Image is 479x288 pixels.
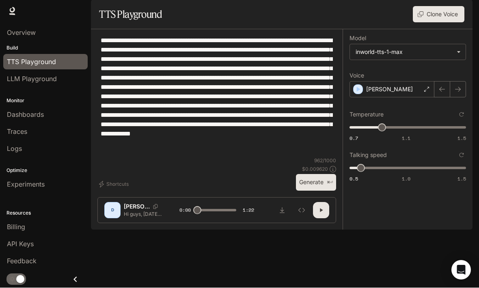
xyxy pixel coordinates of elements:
button: Download audio [274,202,290,219]
p: Voice [350,73,364,79]
p: Talking speed [350,153,387,158]
span: 0.7 [350,135,358,142]
button: Reset to default [457,110,466,119]
p: [PERSON_NAME] [366,86,413,94]
p: [PERSON_NAME] [124,203,150,211]
span: 0.5 [350,176,358,183]
button: Inspect [293,202,310,219]
h1: TTS Playground [99,6,162,23]
button: Clone Voice [413,6,464,23]
div: D [106,204,119,217]
div: inworld-tts-1-max [350,45,466,60]
button: Copy Voice ID [150,204,161,209]
span: 1.0 [402,176,410,183]
p: ⌘⏎ [327,181,333,185]
p: Temperature [350,112,384,118]
span: 1:22 [243,206,254,215]
span: 1.5 [457,135,466,142]
p: Hi guys, [DATE] is part three of my Minecraft series by the way, I’m not using my usual voice any... [124,211,163,218]
button: Shortcuts [97,178,132,191]
button: Generate⌘⏎ [296,174,336,191]
span: 0:00 [179,206,191,215]
span: 1.5 [457,176,466,183]
div: Open Intercom Messenger [451,260,471,280]
div: inworld-tts-1-max [356,48,453,56]
p: Model [350,36,366,41]
button: Reset to default [457,151,466,160]
span: 1.1 [402,135,410,142]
